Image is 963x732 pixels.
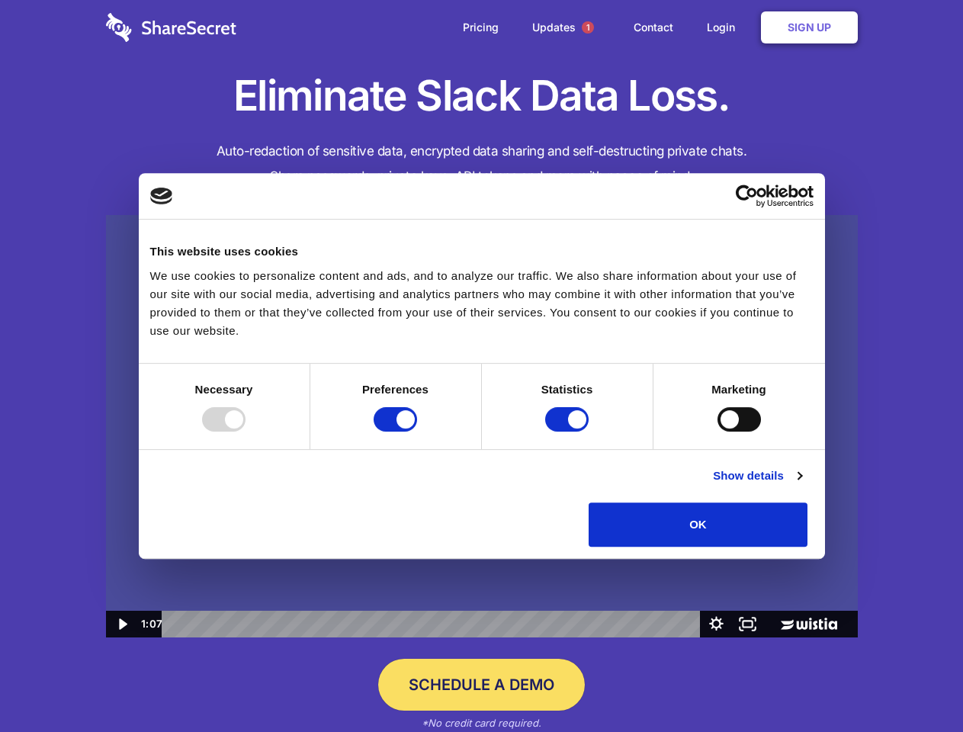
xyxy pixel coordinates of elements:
button: OK [589,502,807,547]
img: Sharesecret [106,215,858,638]
span: 1 [582,21,594,34]
a: Pricing [448,4,514,51]
button: Fullscreen [732,611,763,637]
strong: Preferences [362,383,429,396]
strong: Marketing [711,383,766,396]
a: Wistia Logo -- Learn More [763,611,857,637]
button: Play Video [106,611,137,637]
strong: Statistics [541,383,593,396]
a: Contact [618,4,689,51]
div: This website uses cookies [150,242,814,261]
em: *No credit card required. [422,717,541,729]
a: Sign Up [761,11,858,43]
img: logo [150,188,173,204]
h4: Auto-redaction of sensitive data, encrypted data sharing and self-destructing private chats. Shar... [106,139,858,189]
button: Show settings menu [701,611,732,637]
h1: Eliminate Slack Data Loss. [106,69,858,124]
a: Login [692,4,758,51]
div: We use cookies to personalize content and ads, and to analyze our traffic. We also share informat... [150,267,814,340]
img: logo-wordmark-white-trans-d4663122ce5f474addd5e946df7df03e33cb6a1c49d2221995e7729f52c070b2.svg [106,13,236,42]
a: Schedule a Demo [378,659,585,711]
a: Usercentrics Cookiebot - opens in a new window [680,185,814,207]
a: Show details [713,467,801,485]
div: Playbar [174,611,693,637]
strong: Necessary [195,383,253,396]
